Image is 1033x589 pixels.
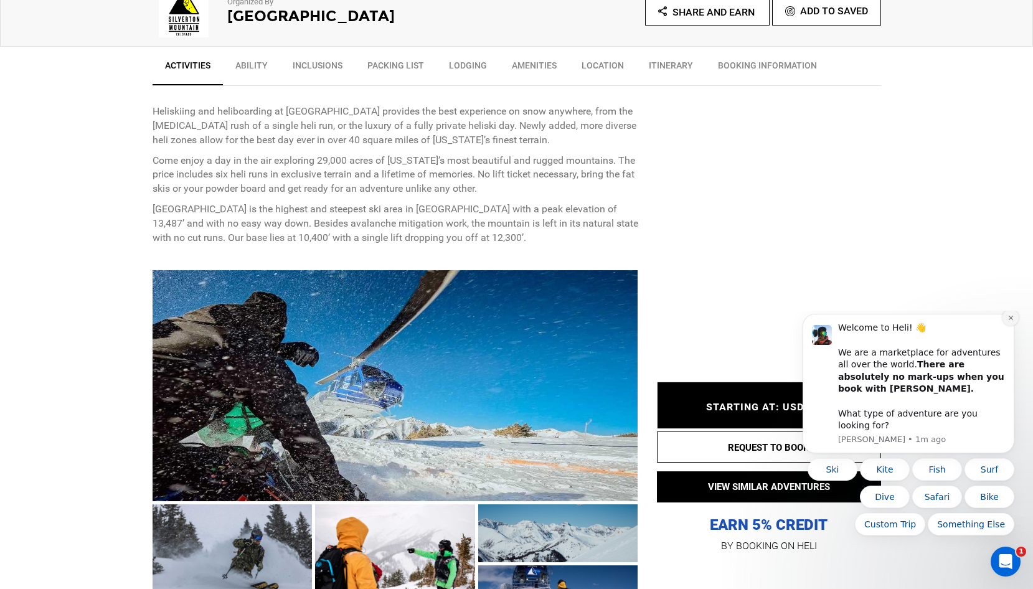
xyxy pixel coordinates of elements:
[223,53,280,84] a: Ability
[128,148,178,170] button: Quick reply: Fish
[706,401,832,413] span: STARTING AT: USD1,599
[800,5,868,17] span: Add To Saved
[181,148,230,170] button: Quick reply: Surf
[153,53,223,85] a: Activities
[657,471,881,502] button: VIEW SIMILAR ADVENTURES
[784,311,1033,583] iframe: Intercom notifications message
[991,547,1021,577] iframe: Intercom live chat
[705,53,829,84] a: BOOKING INFORMATION
[76,175,126,197] button: Quick reply: Dive
[636,53,705,84] a: Itinerary
[153,154,638,197] p: Come enjoy a day in the air exploring 29,000 acres of [US_STATE]’s most beautiful and rugged moun...
[657,537,881,555] p: BY BOOKING ON HELI
[76,148,126,170] button: Quick reply: Kite
[499,53,569,84] a: Amenities
[355,53,436,84] a: Packing List
[436,53,499,84] a: Lodging
[1016,547,1026,557] span: 1
[24,148,73,170] button: Quick reply: Ski
[153,202,638,245] p: [GEOGRAPHIC_DATA] is the highest and steepest ski area in [GEOGRAPHIC_DATA] with a peak elevation...
[657,431,881,463] button: REQUEST TO BOOK
[181,175,230,197] button: Quick reply: Bike
[672,6,755,18] span: Share and Earn
[144,202,230,225] button: Quick reply: Something Else
[657,391,881,535] p: EARN 5% CREDIT
[153,105,638,148] p: Heliskiing and heliboarding at [GEOGRAPHIC_DATA] provides the best experience on snow anywhere, f...
[569,53,636,84] a: Location
[280,53,355,84] a: Inclusions
[19,148,230,225] div: Quick reply options
[128,175,178,197] button: Quick reply: Safari
[227,8,483,24] h2: [GEOGRAPHIC_DATA]
[71,202,141,225] button: Quick reply: Custom Trip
